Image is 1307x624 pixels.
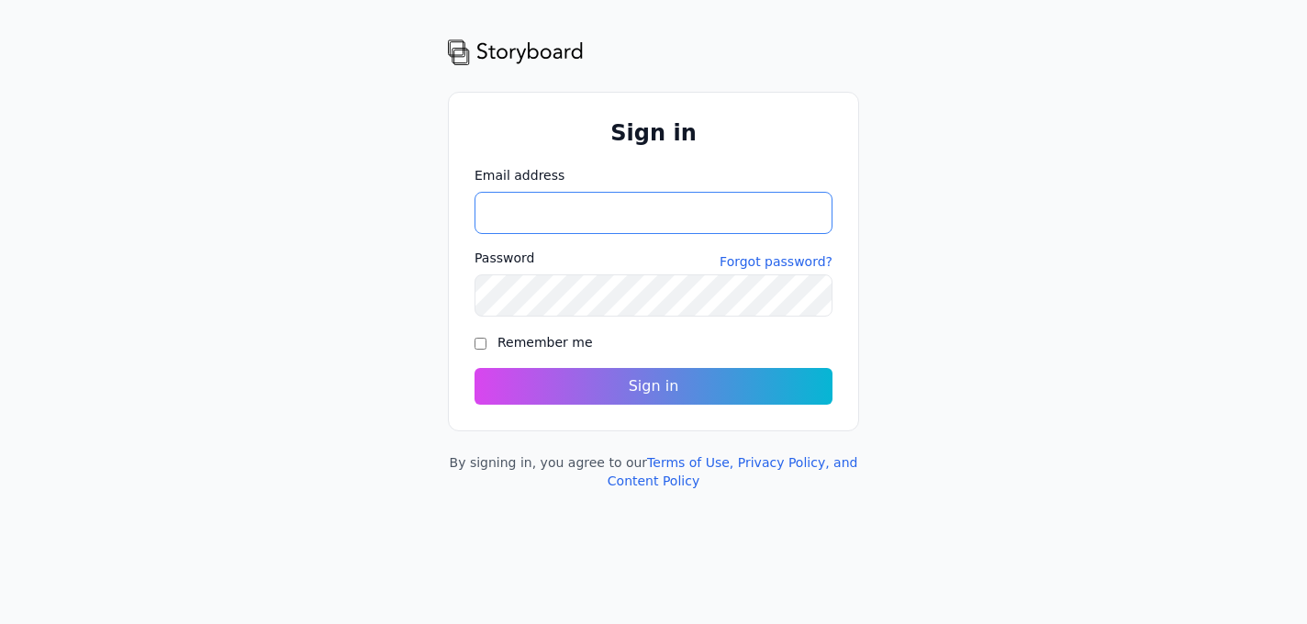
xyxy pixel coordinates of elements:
label: Email address [475,166,832,184]
h1: Sign in [475,118,832,148]
img: storyboard [448,37,584,66]
label: Remember me [497,335,593,350]
a: Terms of Use, Privacy Policy, and Content Policy [608,455,858,488]
button: Sign in [475,368,832,405]
label: Password [475,249,534,267]
div: By signing in, you agree to our [448,453,859,490]
a: Forgot password? [720,252,832,271]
